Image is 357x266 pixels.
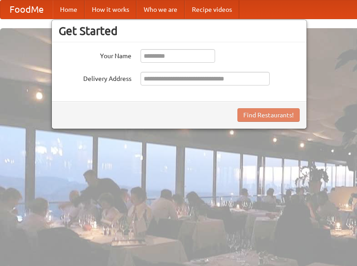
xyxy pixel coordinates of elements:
[0,0,53,19] a: FoodMe
[59,49,131,60] label: Your Name
[85,0,136,19] a: How it works
[237,108,300,122] button: Find Restaurants!
[136,0,185,19] a: Who we are
[185,0,239,19] a: Recipe videos
[53,0,85,19] a: Home
[59,72,131,83] label: Delivery Address
[59,24,300,38] h3: Get Started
